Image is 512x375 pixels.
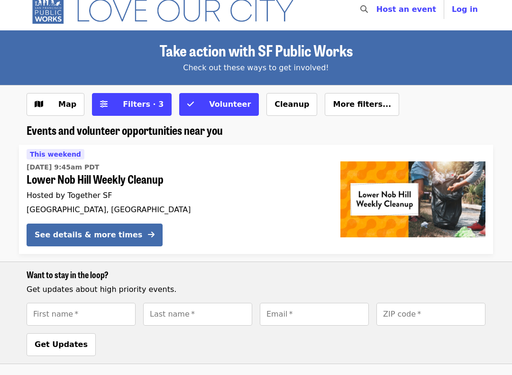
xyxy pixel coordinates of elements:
[27,206,325,215] div: [GEOGRAPHIC_DATA], [GEOGRAPHIC_DATA]
[148,231,155,240] i: arrow-right icon
[35,340,88,349] span: Get Updates
[27,334,96,356] button: Get Updates
[27,224,163,247] button: See details & more times
[92,94,172,116] button: Filters (3 selected)
[209,100,251,109] span: Volunteer
[27,63,485,74] div: Check out these ways to get involved!
[27,285,176,294] span: Get updates about high priority events.
[100,100,108,109] i: sliders-h icon
[35,230,142,241] div: See details & more times
[340,162,485,238] img: Lower Nob Hill Weekly Cleanup organized by Together SF
[179,94,259,116] button: Volunteer
[27,163,99,173] time: [DATE] 9:45am PDT
[27,122,223,139] span: Events and volunteer opportunities near you
[187,100,194,109] i: check icon
[27,191,112,200] span: Hosted by Together SF
[27,173,325,187] span: Lower Nob Hill Weekly Cleanup
[27,269,109,281] span: Want to stay in the loop?
[376,303,485,326] input: [object Object]
[123,100,164,109] span: Filters · 3
[444,0,485,19] button: Log in
[58,100,76,109] span: Map
[19,145,493,254] a: See details for "Lower Nob Hill Weekly Cleanup"
[325,94,399,116] button: More filters...
[333,100,391,109] span: More filters...
[376,5,436,14] a: Host an event
[360,5,368,14] i: search icon
[27,94,84,116] button: Show map view
[266,94,317,116] button: Cleanup
[452,5,478,14] span: Log in
[27,303,136,326] input: [object Object]
[260,303,369,326] input: [object Object]
[35,100,43,109] i: map icon
[143,303,252,326] input: [object Object]
[160,39,353,62] span: Take action with SF Public Works
[30,151,81,159] span: This weekend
